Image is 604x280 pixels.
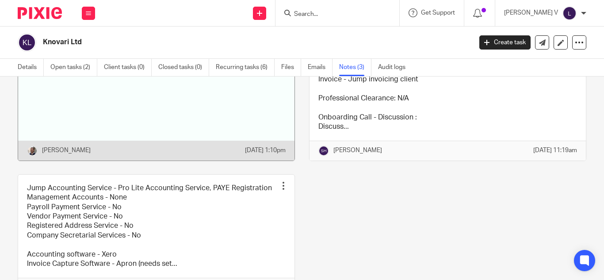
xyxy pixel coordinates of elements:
[333,146,382,155] p: [PERSON_NAME]
[339,59,371,76] a: Notes (3)
[158,59,209,76] a: Closed tasks (0)
[504,8,558,17] p: [PERSON_NAME] V
[18,7,62,19] img: Pixie
[562,6,577,20] img: svg%3E
[533,146,577,155] p: [DATE] 11:19am
[18,59,44,76] a: Details
[50,59,97,76] a: Open tasks (2)
[308,59,333,76] a: Emails
[421,10,455,16] span: Get Support
[281,59,301,76] a: Files
[43,38,382,47] h2: Knovari Ltd
[216,59,275,76] a: Recurring tasks (6)
[18,33,36,52] img: svg%3E
[27,146,38,156] img: Matt%20Circle.png
[293,11,373,19] input: Search
[318,146,329,156] img: svg%3E
[42,146,91,155] p: [PERSON_NAME]
[245,146,286,155] p: [DATE] 1:10pm
[378,59,412,76] a: Audit logs
[104,59,152,76] a: Client tasks (0)
[479,35,531,50] a: Create task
